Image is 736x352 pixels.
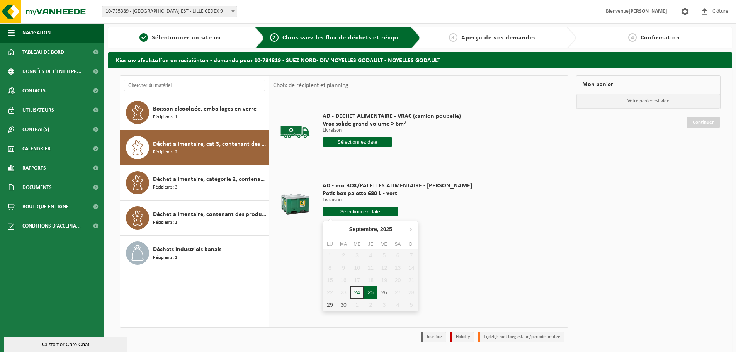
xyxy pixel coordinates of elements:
span: 4 [628,33,637,42]
span: Conditions d'accepta... [22,216,81,236]
div: Choix de récipient et planning [269,76,352,95]
div: Septembre, [346,223,396,235]
span: Documents [22,178,52,197]
span: 10-735389 - SUEZ RV NORD EST - LILLE CEDEX 9 [102,6,237,17]
p: Livraison [323,128,461,133]
li: Holiday [450,332,474,342]
li: Jour fixe [421,332,446,342]
span: AD - mix BOX/PALETTES ALIMENTAIRE - [PERSON_NAME] [323,182,472,190]
span: Déchets industriels banals [153,245,221,254]
span: Récipients: 1 [153,114,177,121]
button: Déchet alimentaire, cat 3, contenant des produits d'origine animale, emballage synthétique Récipi... [120,130,269,165]
button: Déchet alimentaire, catégorie 2, contenant des produits d'origine animale, emballage mélangé Réci... [120,165,269,201]
span: AD - DECHET ALIMENTAIRE - VRAC (camion poubelle) [323,112,461,120]
input: Sélectionnez date [323,207,398,216]
span: Vrac solide grand volume > 6m³ [323,120,461,128]
a: 1Sélectionner un site ici [112,33,249,43]
div: 1 [350,299,364,311]
span: Déchet alimentaire, catégorie 2, contenant des produits d'origine animale, emballage mélangé [153,175,267,184]
i: 2025 [380,226,392,232]
div: Me [350,240,364,248]
strong: [PERSON_NAME] [629,9,667,14]
div: 25 [364,286,377,299]
span: Contrat(s) [22,120,49,139]
div: Sa [391,240,405,248]
span: Boutique en ligne [22,197,69,216]
span: Récipients: 1 [153,219,177,226]
span: 2 [270,33,279,42]
span: Boisson alcoolisée, emballages en verre [153,104,257,114]
span: Aperçu de vos demandes [461,35,536,41]
div: 24 [350,286,364,299]
div: Lu [323,240,337,248]
button: Déchet alimentaire, contenant des produits d'origine animale, non emballé, catégorie 3 Récipients: 1 [120,201,269,236]
div: Ma [337,240,350,248]
input: Chercher du matériel [124,80,265,91]
span: Contacts [22,81,46,100]
div: 2 [364,299,377,311]
div: 29 [323,299,337,311]
span: Choisissiez les flux de déchets et récipients [282,35,411,41]
a: Continuer [687,117,720,128]
h2: Kies uw afvalstoffen en recipiënten - demande pour 10-734819 - SUEZ NORD- DIV NOYELLES GODAULT - ... [108,52,732,67]
div: 30 [337,299,350,311]
span: Récipients: 3 [153,184,177,191]
p: Votre panier est vide [576,94,720,109]
div: Di [405,240,418,248]
span: Déchet alimentaire, contenant des produits d'origine animale, non emballé, catégorie 3 [153,210,267,219]
span: Calendrier [22,139,51,158]
div: Mon panier [576,75,721,94]
div: Je [364,240,377,248]
div: Ve [377,240,391,248]
span: Tableau de bord [22,43,64,62]
span: 3 [449,33,457,42]
span: 1 [139,33,148,42]
p: Livraison [323,197,472,203]
input: Sélectionnez date [323,137,392,147]
button: Boisson alcoolisée, emballages en verre Récipients: 1 [120,95,269,130]
span: Déchet alimentaire, cat 3, contenant des produits d'origine animale, emballage synthétique [153,139,267,149]
div: 26 [377,286,391,299]
span: Récipients: 1 [153,254,177,262]
span: Récipients: 2 [153,149,177,156]
span: Données de l'entrepr... [22,62,82,81]
div: 3 [377,299,391,311]
li: Tijdelijk niet toegestaan/période limitée [478,332,564,342]
button: Déchets industriels banals Récipients: 1 [120,236,269,270]
span: Rapports [22,158,46,178]
span: Navigation [22,23,51,43]
span: Utilisateurs [22,100,54,120]
span: Confirmation [641,35,680,41]
iframe: chat widget [4,335,129,352]
span: Sélectionner un site ici [152,35,221,41]
span: Petit box palette 680 L - vert [323,190,472,197]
